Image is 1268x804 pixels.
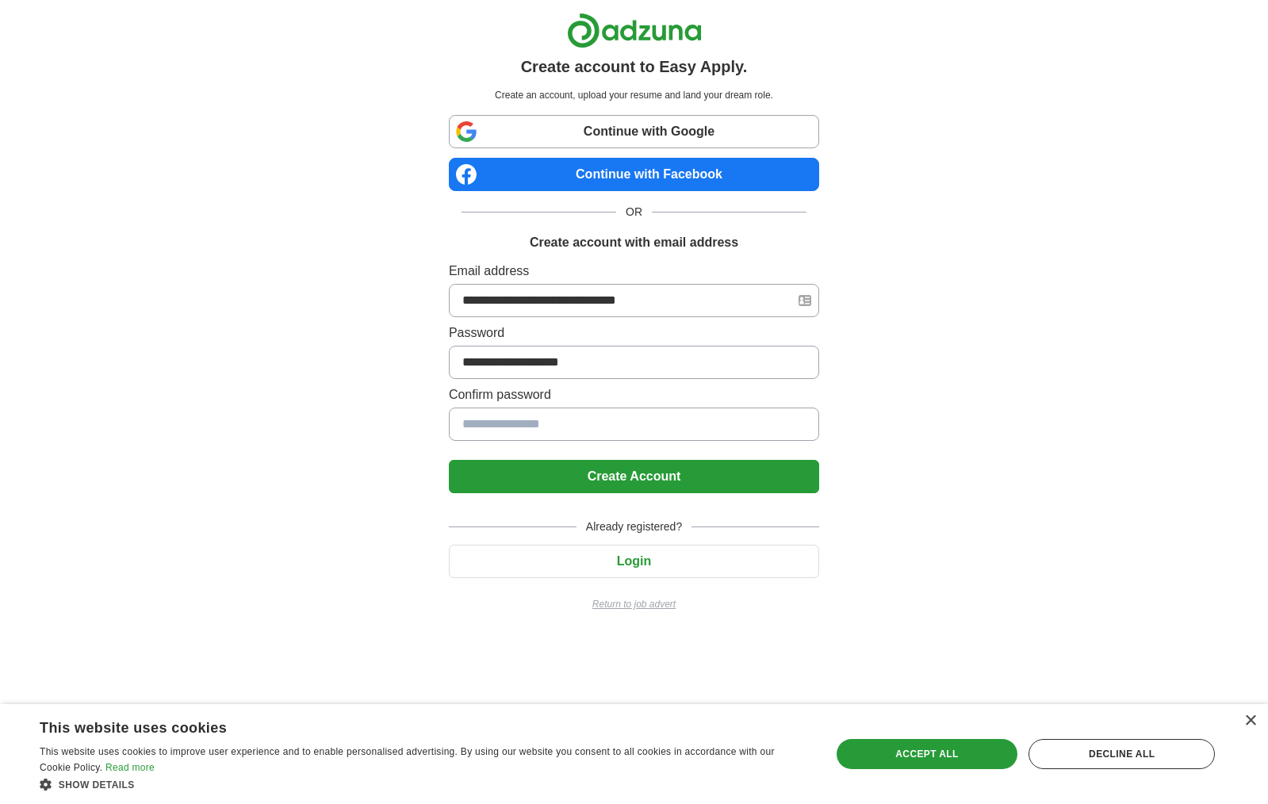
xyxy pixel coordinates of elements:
div: Close [1244,715,1256,727]
div: This website uses cookies [40,714,768,737]
span: This website uses cookies to improve user experience and to enable personalised advertising. By u... [40,746,775,773]
h1: Create account with email address [530,233,738,252]
button: Create Account [449,460,819,493]
img: Adzuna logo [567,13,702,48]
div: Accept all [837,739,1018,769]
label: Confirm password [449,385,819,404]
div: Decline all [1029,739,1215,769]
label: Password [449,324,819,343]
a: Continue with Google [449,115,819,148]
p: Create an account, upload your resume and land your dream role. [452,88,816,102]
span: Already registered? [577,519,691,535]
span: Show details [59,779,135,791]
a: Read more, opens a new window [105,762,155,773]
span: OR [616,204,652,220]
h1: Create account to Easy Apply. [521,55,748,78]
div: Show details [40,776,807,792]
a: Login [449,554,819,568]
button: Login [449,545,819,578]
a: Continue with Facebook [449,158,819,191]
label: Email address [449,262,819,281]
a: Return to job advert [449,597,819,611]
